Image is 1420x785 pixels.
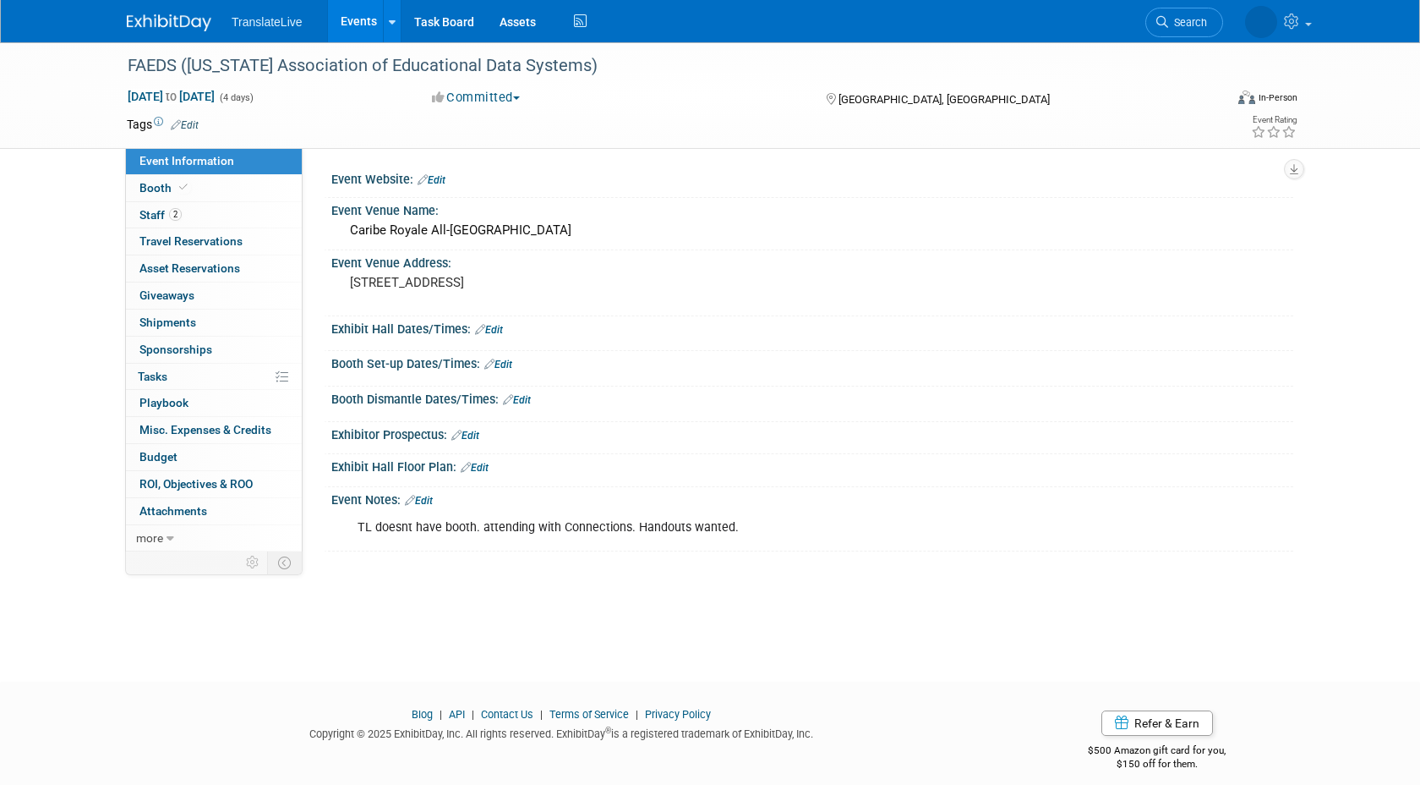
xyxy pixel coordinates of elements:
a: Edit [405,495,433,507]
div: In-Person [1258,91,1297,104]
td: Toggle Event Tabs [268,552,303,574]
a: Playbook [126,390,302,416]
div: Event Rating [1251,116,1297,124]
a: Search [1145,8,1223,37]
div: Exhibit Hall Floor Plan: [331,454,1293,476]
a: Travel Reservations [126,228,302,255]
span: [DATE] [DATE] [127,89,216,104]
span: (4 days) [218,92,254,103]
a: Tasks [126,364,302,390]
span: Booth [139,181,191,195]
span: Staff [139,208,182,222]
a: Sponsorships [126,337,302,363]
span: Travel Reservations [139,234,243,248]
a: Staff2 [126,202,302,228]
a: more [126,525,302,552]
div: FAEDS ([US_STATE] Association of Educational Data Systems) [122,51,1198,81]
span: Shipments [139,316,196,329]
a: Blog [412,708,433,721]
div: Exhibitor Prospectus: [331,422,1293,444]
div: Event Notes: [331,487,1293,509]
span: Sponsorships [139,343,212,356]
button: Committed [426,89,527,107]
div: Copyright © 2025 ExhibitDay, Inc. All rights reserved. ExhibitDay is a registered trademark of Ex... [127,722,996,742]
a: ROI, Objectives & ROO [126,471,302,497]
span: Playbook [139,396,188,409]
div: Caribe Royale All-[GEOGRAPHIC_DATA] [344,217,1281,244]
span: Event Information [139,154,234,167]
img: Format-Inperson.png [1238,91,1255,104]
span: TranslateLive [232,15,303,29]
a: Budget [126,444,302,470]
a: Edit [418,174,445,186]
span: more [136,531,163,545]
a: Terms of Service [549,708,629,721]
a: Event Information [126,148,302,174]
td: Personalize Event Tab Strip [238,552,268,574]
a: Edit [461,462,489,474]
a: Edit [484,359,512,371]
span: [GEOGRAPHIC_DATA], [GEOGRAPHIC_DATA] [838,93,1050,106]
div: $500 Amazon gift card for you, [1021,733,1294,771]
a: Edit [503,394,531,406]
a: Giveaways [126,283,302,309]
div: Event Venue Name: [331,198,1293,219]
a: Refer & Earn [1101,711,1213,736]
div: Booth Dismantle Dates/Times: [331,387,1293,409]
span: Tasks [138,370,167,383]
a: Edit [451,430,479,442]
span: Attachments [139,504,207,518]
i: Booth reservation complete [179,183,188,192]
pre: [STREET_ADDRESS] [350,275,713,290]
div: Booth Set-up Dates/Times: [331,351,1293,373]
a: Misc. Expenses & Credits [126,417,302,443]
a: API [449,708,465,721]
a: Edit [475,324,503,336]
span: | [467,708,478,721]
div: Event Website: [331,167,1293,189]
div: Event Venue Address: [331,250,1293,272]
span: 2 [169,208,182,221]
span: | [631,708,642,721]
a: Edit [171,119,199,131]
div: Event Format [1123,88,1297,113]
a: Privacy Policy [645,708,711,721]
span: ROI, Objectives & ROO [139,477,253,491]
span: Misc. Expenses & Credits [139,423,271,436]
div: Exhibit Hall Dates/Times: [331,316,1293,338]
a: Shipments [126,310,302,336]
a: Asset Reservations [126,255,302,282]
span: Asset Reservations [139,261,240,275]
span: | [536,708,547,721]
sup: ® [605,726,611,735]
a: Attachments [126,498,302,524]
div: TL doesnt have booth. attending with Connections. Handouts wanted. [346,511,1107,545]
a: Booth [126,175,302,201]
span: Search [1168,16,1207,29]
div: $150 off for them. [1021,757,1294,771]
img: Sheldon Franklin [1245,6,1277,38]
img: ExhibitDay [127,14,211,31]
span: | [435,708,446,721]
span: to [163,90,179,103]
span: Budget [139,450,177,464]
span: Giveaways [139,288,194,302]
a: Contact Us [481,708,533,721]
td: Tags [127,116,199,133]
